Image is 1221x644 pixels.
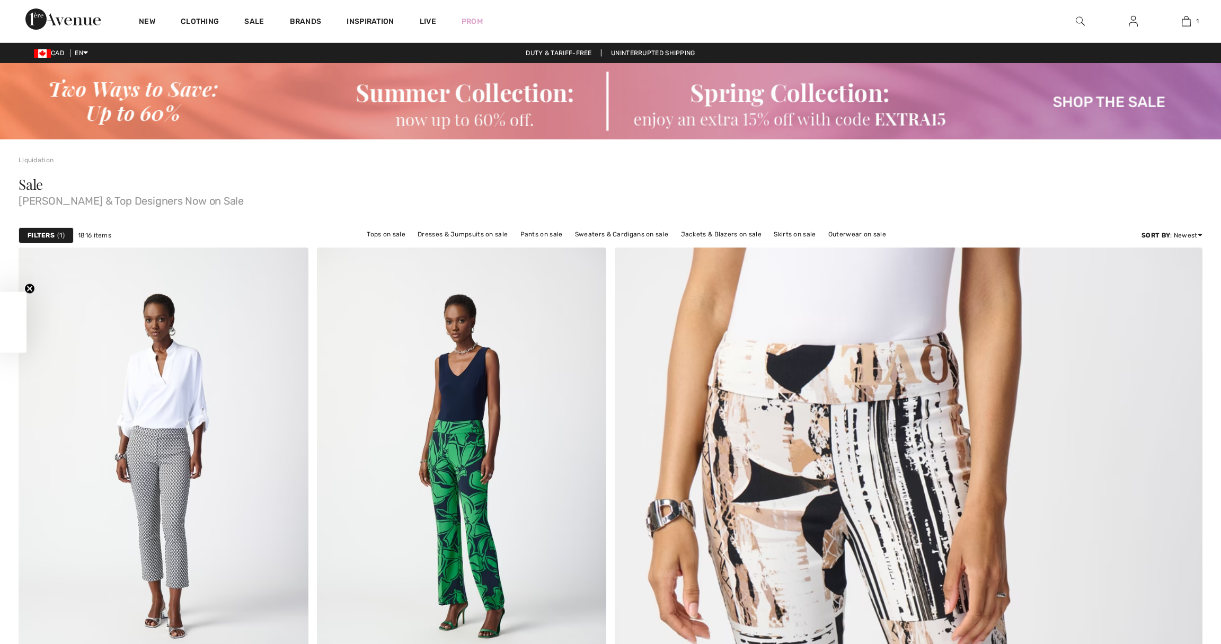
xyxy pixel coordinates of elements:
[28,231,55,240] strong: Filters
[462,16,483,27] a: Prom
[244,17,264,28] a: Sale
[361,227,411,241] a: Tops on sale
[347,17,394,28] span: Inspiration
[24,283,35,294] button: Close teaser
[823,227,891,241] a: Outerwear on sale
[676,227,767,241] a: Jackets & Blazers on sale
[19,191,1202,206] span: [PERSON_NAME] & Top Designers Now on Sale
[412,227,513,241] a: Dresses & Jumpsuits on sale
[1182,15,1191,28] img: My Bag
[1120,15,1146,28] a: Sign In
[139,17,155,28] a: New
[570,227,674,241] a: Sweaters & Cardigans on sale
[1142,232,1170,239] strong: Sort By
[768,227,821,241] a: Skirts on sale
[181,17,219,28] a: Clothing
[34,49,68,57] span: CAD
[19,156,54,164] a: Liquidation
[1160,15,1212,28] a: 1
[290,17,322,28] a: Brands
[57,231,65,240] span: 1
[78,231,111,240] span: 1816 items
[1196,16,1199,26] span: 1
[75,49,88,57] span: EN
[34,49,51,58] img: Canadian Dollar
[515,227,568,241] a: Pants on sale
[1129,15,1138,28] img: My Info
[420,16,436,27] a: Live
[1076,15,1085,28] img: search the website
[1142,231,1202,240] div: : Newest
[25,8,101,30] img: 1ère Avenue
[19,175,43,193] span: Sale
